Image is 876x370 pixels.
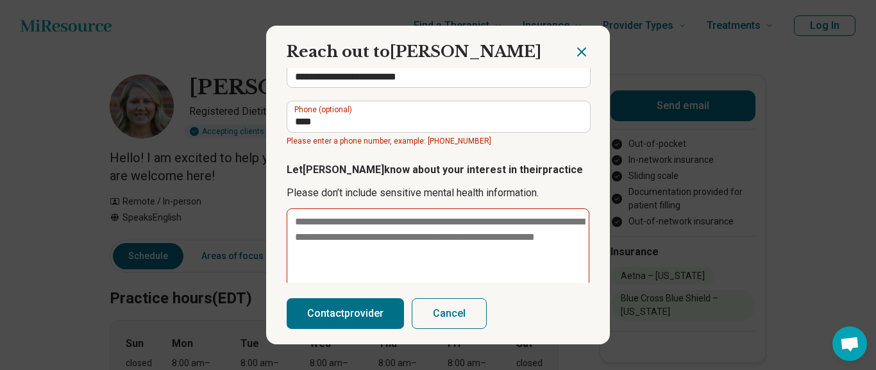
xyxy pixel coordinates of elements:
[412,298,487,329] button: Cancel
[832,326,867,361] a: Open chat
[294,106,352,114] label: Phone (optional)
[287,135,589,147] span: Please enter a phone number, example: [PHONE_NUMBER]
[287,298,404,329] button: Contactprovider
[287,42,541,61] span: Reach out to [PERSON_NAME]
[574,44,589,60] button: Close dialog
[287,185,589,201] p: Please don’t include sensitive mental health information.
[287,162,589,178] p: Let [PERSON_NAME] know about your interest in their practice
[294,61,344,69] label: Confirm email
